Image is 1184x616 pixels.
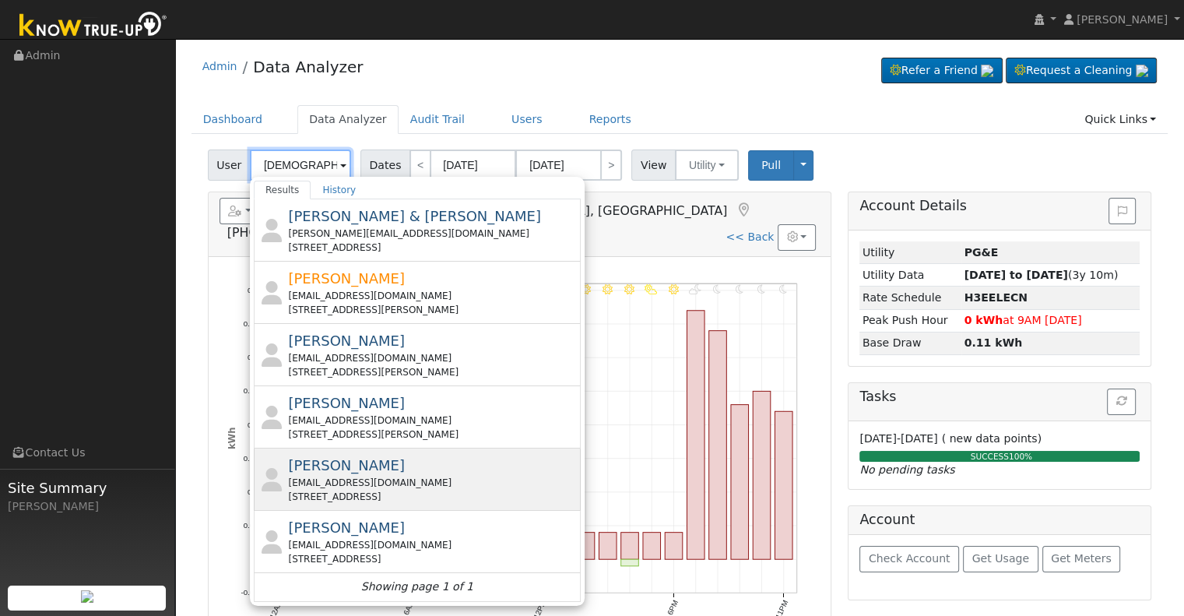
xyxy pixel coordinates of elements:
[288,457,405,473] span: [PERSON_NAME]
[248,286,258,294] text: 0.4
[288,476,577,490] div: [EMAIL_ADDRESS][DOMAIN_NAME]
[248,488,258,496] text: 0.1
[964,269,1067,281] strong: [DATE] to [DATE]
[621,559,639,566] rect: onclick=""
[1006,58,1157,84] a: Request a Cleaning
[361,579,473,595] i: Showing page 1 of 1
[243,319,258,328] text: 0.35
[254,181,311,199] a: Results
[1051,552,1112,565] span: Get Meters
[191,105,275,134] a: Dashboard
[1136,65,1148,77] img: retrieve
[288,289,577,303] div: [EMAIL_ADDRESS][DOMAIN_NAME]
[856,451,1147,463] div: SUCCESS
[288,538,577,552] div: [EMAIL_ADDRESS][DOMAIN_NAME]
[288,303,577,317] div: [STREET_ADDRESS][PERSON_NAME]
[399,105,476,134] a: Audit Trail
[964,246,998,259] strong: ID: 13468902, authorized: 12/20/23
[881,58,1003,84] a: Refer a Friend
[1108,198,1136,224] button: Issue History
[645,284,657,294] i: 5PM - PartlyCloudy
[731,405,749,560] rect: onclick=""
[1042,546,1121,572] button: Get Meters
[859,287,961,309] td: Rate Schedule
[748,150,794,181] button: Pull
[500,105,554,134] a: Users
[665,533,683,560] rect: onclick=""
[311,181,367,199] a: History
[726,231,774,243] a: << Back
[603,284,613,294] i: 3PM - MostlyClear
[288,365,577,379] div: [STREET_ADDRESS][PERSON_NAME]
[859,264,961,287] td: Utility Data
[248,353,258,361] text: 0.3
[736,284,743,294] i: 9PM - Clear
[577,533,595,560] rect: onclick=""
[580,284,590,294] i: 2PM - MostlyClear
[202,60,237,72] a: Admin
[981,65,993,77] img: retrieve
[964,291,1028,304] strong: K
[859,546,959,572] button: Check Account
[757,284,765,294] i: 10PM - Clear
[360,150,410,181] span: Dates
[689,284,701,294] i: 7PM - PartlyCloudy
[1073,105,1168,134] a: Quick Links
[859,198,1140,214] h5: Account Details
[241,588,258,597] text: -0.05
[288,270,405,287] span: [PERSON_NAME]
[288,428,577,442] div: [STREET_ADDRESS][PERSON_NAME]
[288,414,577,428] div: [EMAIL_ADDRESS][DOMAIN_NAME]
[1077,13,1168,26] span: [PERSON_NAME]
[859,332,961,354] td: Base Draw
[687,311,704,560] rect: onclick=""
[288,208,541,224] span: [PERSON_NAME] & [PERSON_NAME]
[288,552,577,566] div: [STREET_ADDRESS]
[624,284,634,294] i: 4PM - MostlyClear
[859,463,954,476] i: No pending tasks
[253,58,363,76] a: Data Analyzer
[243,521,258,530] text: 0.05
[643,533,661,560] rect: onclick=""
[631,150,676,181] span: View
[859,432,937,445] span: [DATE]-[DATE]
[288,519,405,536] span: [PERSON_NAME]
[288,333,405,349] span: [PERSON_NAME]
[1009,452,1032,461] span: 100%
[599,533,617,560] rect: onclick=""
[288,227,577,241] div: [PERSON_NAME][EMAIL_ADDRESS][DOMAIN_NAME]
[761,159,781,171] span: Pull
[972,552,1029,565] span: Get Usage
[964,314,1003,326] strong: 0 kWh
[226,427,237,449] text: kWh
[288,241,577,255] div: [STREET_ADDRESS]
[963,546,1038,572] button: Get Usage
[227,225,340,240] span: [PHONE_NUMBER]
[8,477,167,498] span: Site Summary
[248,421,258,429] text: 0.2
[621,533,639,560] rect: onclick=""
[859,241,961,264] td: Utility
[8,498,167,515] div: [PERSON_NAME]
[675,150,739,181] button: Utility
[753,391,771,559] rect: onclick=""
[709,330,727,559] rect: onclick=""
[859,309,961,332] td: Peak Push Hour
[713,284,721,294] i: 8PM - Clear
[600,150,622,181] a: >
[859,389,1140,405] h5: Tasks
[668,284,678,294] i: 6PM - MostlyClear
[288,490,577,504] div: [STREET_ADDRESS]
[288,395,405,411] span: [PERSON_NAME]
[243,386,258,395] text: 0.25
[250,150,351,181] input: Select a User
[409,150,431,181] a: <
[779,284,787,294] i: 11PM - Clear
[869,552,950,565] span: Check Account
[243,454,258,463] text: 0.15
[735,202,752,218] a: Map
[775,411,793,559] rect: onclick=""
[81,590,93,603] img: retrieve
[942,432,1042,445] span: ( new data points)
[208,150,251,181] span: User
